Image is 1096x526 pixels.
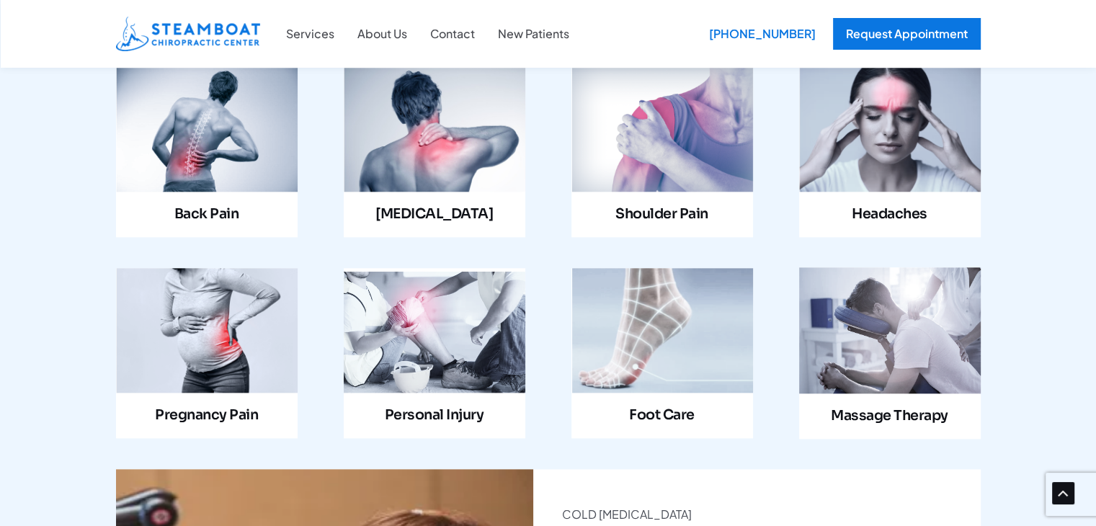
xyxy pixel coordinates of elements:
[571,68,753,238] a: Infobox Link
[346,24,419,43] a: About Us
[116,268,298,438] a: Infobox Link
[562,505,952,524] p: COLD [MEDICAL_DATA]
[799,68,981,238] a: Infobox Link
[116,17,260,51] img: Steamboat Chiropractic Center
[344,68,525,238] a: Infobox Link
[344,268,525,438] a: Infobox Link
[699,18,819,50] a: [PHONE_NUMBER]
[571,268,753,438] a: Infobox Link
[699,18,826,50] div: [PHONE_NUMBER]
[116,68,298,238] a: Infobox Link
[486,24,581,43] a: New Patients
[275,17,581,51] nav: Site Navigation
[275,24,346,43] a: Services
[419,24,486,43] a: Contact
[833,18,981,50] a: Request Appointment
[799,267,981,439] a: Infobox Link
